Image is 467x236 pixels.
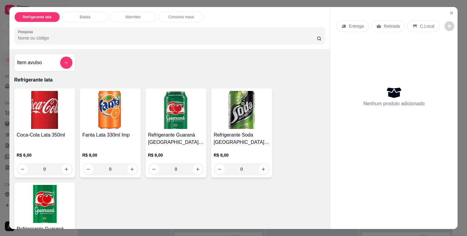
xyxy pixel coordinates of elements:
[148,91,204,129] img: product-image
[17,185,73,223] img: product-image
[17,59,42,66] h4: Item avulso
[80,15,90,19] p: Batata
[126,15,140,19] p: Marmitex
[215,164,225,174] button: decrease-product-quantity
[84,164,93,174] button: decrease-product-quantity
[149,164,159,174] button: decrease-product-quantity
[17,131,73,139] h4: Coca-Cola Lata 350ml
[60,57,72,69] button: add-separate-item
[363,100,424,107] p: Nenhum produto adicionado
[22,15,51,19] p: Refrigerante lata
[259,164,268,174] button: increase-product-quantity
[82,91,138,129] img: product-image
[18,29,35,34] label: Pesquisa
[127,164,137,174] button: increase-product-quantity
[18,164,28,174] button: decrease-product-quantity
[17,152,73,158] p: R$ 6,00
[148,131,204,146] h4: Refrigerante Guaraná [GEOGRAPHIC_DATA] Lata 350ml
[447,8,456,18] button: Close
[349,23,364,29] p: Entrega
[148,152,204,158] p: R$ 8,00
[214,131,270,146] h4: Refrigerante Soda [GEOGRAPHIC_DATA] Lata 350ml
[384,23,400,29] p: Retirada
[18,35,317,41] input: Pesquisa
[82,152,138,158] p: R$ 8,00
[445,21,454,31] button: decrease-product-quantity
[82,131,138,139] h4: Fanta Lata 330ml Imp
[62,164,71,174] button: increase-product-quantity
[214,152,270,158] p: R$ 8,00
[214,91,270,129] img: product-image
[168,15,194,19] p: Consumo mesa
[17,91,73,129] img: product-image
[193,164,203,174] button: increase-product-quantity
[14,76,325,84] p: Refrigerante lata
[420,23,434,29] p: C.Local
